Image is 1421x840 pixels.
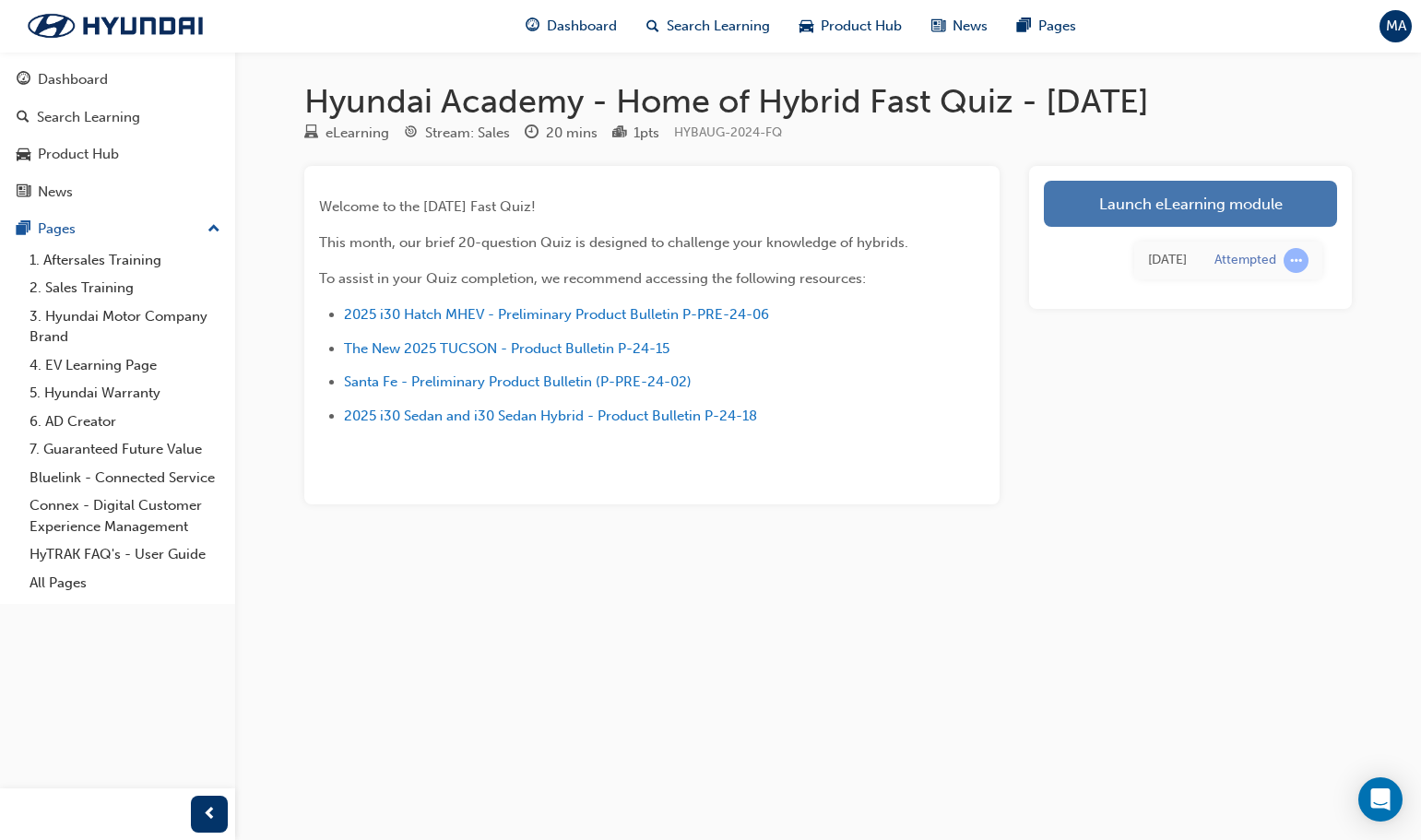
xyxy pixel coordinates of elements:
span: Welcome to the [DATE] Fast Quiz! [319,198,536,215]
a: Search Learning [7,101,228,135]
span: This month, our brief 20-question Quiz is designed to challenge your knowledge of hybrids. [319,234,908,251]
a: Santa Fe - Preliminary Product Bulletin (P-PRE-24-02) [344,373,692,390]
a: 3. Hyundai Motor Company Brand [22,302,228,351]
a: 1. Aftersales Training [22,246,228,275]
a: news-iconNews [917,7,1002,45]
span: search-icon [17,110,30,126]
a: Dashboard [7,63,228,97]
span: Learning resource code [674,124,782,140]
span: clock-icon [525,125,539,142]
div: 20 mins [546,123,598,144]
span: Search Learning [667,16,770,37]
span: podium-icon [612,125,626,142]
span: search-icon [646,15,659,38]
a: 2025 i30 Sedan and i30 Sedan Hybrid - Product Bulletin P-24-18 [344,408,757,424]
a: 6. AD Creator [22,408,228,436]
div: Pages [38,219,76,240]
a: Bluelink - Connected Service [22,464,228,492]
img: Trak [9,6,221,45]
div: Thu Sep 18 2025 10:30:37 GMT+1000 (Australian Eastern Standard Time) [1148,250,1187,271]
button: DashboardSearch LearningProduct HubNews [7,59,228,212]
a: car-iconProduct Hub [785,7,917,45]
span: MA [1386,16,1406,37]
a: The New 2025 TUCSON - Product Bulletin P-24-15 [344,340,669,357]
a: News [7,175,228,209]
div: Stream: Sales [425,123,510,144]
a: 2. Sales Training [22,274,228,302]
a: Launch eLearning module [1044,181,1337,227]
div: Duration [525,122,598,145]
a: Product Hub [7,137,228,172]
span: pages-icon [1017,15,1031,38]
a: Connex - Digital Customer Experience Management [22,491,228,540]
span: Dashboard [547,16,617,37]
span: prev-icon [203,803,217,826]
div: Type [304,122,389,145]
a: 7. Guaranteed Future Value [22,435,228,464]
div: Product Hub [38,144,119,165]
span: learningResourceType_ELEARNING-icon [304,125,318,142]
span: news-icon [931,15,945,38]
h1: Hyundai Academy - Home of Hybrid Fast Quiz - [DATE] [304,81,1352,122]
a: guage-iconDashboard [511,7,632,45]
span: up-icon [207,218,220,242]
span: Pages [1038,16,1076,37]
div: Points [612,122,659,145]
div: Dashboard [38,69,108,90]
span: target-icon [404,125,418,142]
div: Search Learning [37,107,140,128]
div: Stream [404,122,510,145]
span: guage-icon [526,15,539,38]
div: 1 pts [634,123,659,144]
a: search-iconSearch Learning [632,7,785,45]
a: All Pages [22,569,228,597]
div: Open Intercom Messenger [1358,777,1403,822]
div: eLearning [326,123,389,144]
span: guage-icon [17,72,30,89]
a: HyTRAK FAQ's - User Guide [22,540,228,569]
button: Pages [7,212,228,246]
span: Product Hub [821,16,902,37]
span: pages-icon [17,221,30,238]
span: News [953,16,988,37]
a: pages-iconPages [1002,7,1091,45]
span: car-icon [799,15,813,38]
span: learningRecordVerb_ATTEMPT-icon [1284,248,1309,273]
a: 2025 i30 Hatch MHEV - Preliminary Product Bulletin P-PRE-24-06 [344,306,769,323]
button: MA [1380,10,1412,42]
span: news-icon [17,184,30,201]
span: To assist in your Quiz completion, we recommend accessing the following resources: [319,270,866,287]
div: Attempted [1214,252,1276,269]
span: car-icon [17,147,30,163]
a: 5. Hyundai Warranty [22,379,228,408]
a: 4. EV Learning Page [22,351,228,380]
div: News [38,182,73,203]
